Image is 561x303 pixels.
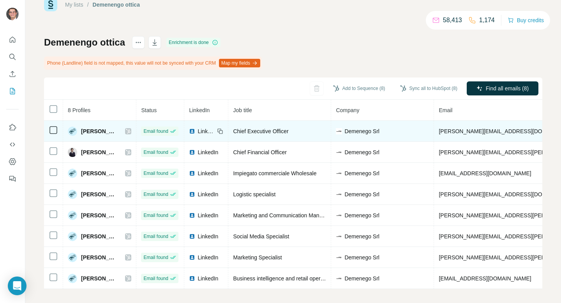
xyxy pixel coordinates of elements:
[143,212,168,219] span: Email found
[198,254,218,261] span: LinkedIn
[336,212,342,218] img: company-logo
[8,277,26,295] div: Open Intercom Messenger
[68,107,90,113] span: 8 Profiles
[336,191,342,197] img: company-logo
[336,107,359,113] span: Company
[44,56,262,70] div: Phone (Landline) field is not mapped, this value will not be synced with your CRM
[81,254,117,261] span: [PERSON_NAME]
[233,275,358,282] span: Business intelligence and retail operations manager
[6,120,19,134] button: Use Surfe on LinkedIn
[198,211,218,219] span: LinkedIn
[166,38,221,47] div: Enrichment is done
[6,50,19,64] button: Search
[81,233,117,240] span: [PERSON_NAME]
[344,127,379,135] span: Demenego Srl
[198,275,218,282] span: LinkedIn
[467,81,538,95] button: Find all emails (8)
[143,233,168,240] span: Email found
[68,148,77,157] img: Avatar
[143,191,168,198] span: Email found
[233,233,289,240] span: Social Media Specialist
[336,275,342,282] img: company-logo
[68,253,77,262] img: Avatar
[439,275,531,282] span: [EMAIL_ADDRESS][DOMAIN_NAME]
[81,148,117,156] span: [PERSON_NAME]
[233,107,252,113] span: Job title
[81,275,117,282] span: [PERSON_NAME]
[439,170,531,176] span: [EMAIL_ADDRESS][DOMAIN_NAME]
[68,127,77,136] img: Avatar
[479,16,495,25] p: 1,174
[336,128,342,134] img: company-logo
[68,274,77,283] img: Avatar
[439,107,452,113] span: Email
[6,67,19,81] button: Enrich CSV
[328,83,391,94] button: Add to Sequence (8)
[6,137,19,151] button: Use Surfe API
[81,190,117,198] span: [PERSON_NAME]
[233,191,275,197] span: Logistic specialist
[65,2,83,8] a: My lists
[198,233,218,240] span: LinkedIn
[198,169,218,177] span: LinkedIn
[233,212,330,218] span: Marketing and Communication Manager
[189,107,210,113] span: LinkedIn
[68,232,77,241] img: Avatar
[81,169,117,177] span: [PERSON_NAME]
[6,84,19,98] button: My lists
[6,8,19,20] img: Avatar
[68,190,77,199] img: Avatar
[189,212,195,218] img: LinkedIn logo
[6,155,19,169] button: Dashboard
[344,254,379,261] span: Demenego Srl
[344,275,379,282] span: Demenego Srl
[198,127,215,135] span: LinkedIn
[344,211,379,219] span: Demenego Srl
[143,170,168,177] span: Email found
[233,128,288,134] span: Chief Executive Officer
[336,170,342,176] img: company-logo
[233,254,282,261] span: Marketing Specialist
[68,169,77,178] img: Avatar
[6,172,19,186] button: Feedback
[344,148,379,156] span: Demenego Srl
[344,169,379,177] span: Demenego Srl
[219,59,260,67] button: Map my fields
[395,83,463,94] button: Sync all to HubSpot (8)
[189,128,195,134] img: LinkedIn logo
[336,233,342,240] img: company-logo
[81,127,117,135] span: [PERSON_NAME]
[87,1,89,9] li: /
[233,170,316,176] span: Impiegato commerciale Wholesale
[189,233,195,240] img: LinkedIn logo
[189,149,195,155] img: LinkedIn logo
[443,16,462,25] p: 58,413
[44,36,125,49] h1: Demenengo ottica
[198,190,218,198] span: LinkedIn
[143,128,168,135] span: Email found
[189,191,195,197] img: LinkedIn logo
[233,149,286,155] span: Chief Financial Officer
[141,107,157,113] span: Status
[132,36,145,49] button: actions
[81,211,117,219] span: [PERSON_NAME]
[189,170,195,176] img: LinkedIn logo
[336,149,342,155] img: company-logo
[189,254,195,261] img: LinkedIn logo
[344,233,379,240] span: Demenego Srl
[68,211,77,220] img: Avatar
[143,254,168,261] span: Email found
[143,149,168,156] span: Email found
[143,275,168,282] span: Email found
[6,33,19,47] button: Quick start
[344,190,379,198] span: Demenego Srl
[508,15,544,26] button: Buy credits
[198,148,218,156] span: LinkedIn
[486,85,529,92] span: Find all emails (8)
[93,1,140,9] div: Demenengo ottica
[189,275,195,282] img: LinkedIn logo
[336,254,342,261] img: company-logo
